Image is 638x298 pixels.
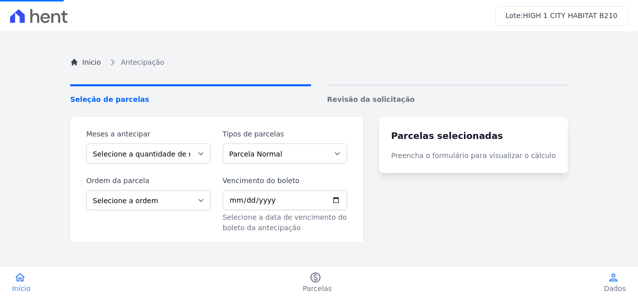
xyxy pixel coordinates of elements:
[14,271,26,283] i: home
[70,84,568,105] nav: Progress
[223,212,347,233] p: Selecione a data de vencimento do boleto da antecipação
[70,56,568,68] nav: Breadcrumb
[506,11,617,21] h3: Lote:
[86,129,211,139] label: Meses a antecipar
[391,129,556,142] h3: Parcelas selecionadas
[592,271,638,293] a: personDados
[223,129,347,139] label: Tipos de parcelas
[327,94,568,105] span: Revisão da solicitação
[86,176,211,186] label: Ordem da parcela
[121,57,164,68] span: Antecipação
[223,176,347,186] label: Vencimento do boleto
[70,57,101,68] a: Inicio
[391,151,556,161] p: Preencha o formulário para visualizar o cálculo
[604,283,626,293] span: Dados
[523,12,617,20] span: HIGH 1 CITY HABITAT B210
[12,283,31,293] span: Início
[607,271,619,283] i: person
[309,271,322,283] i: paid
[291,271,344,293] a: paidParcelas
[70,94,311,105] span: Seleção de parcelas
[303,283,332,293] span: Parcelas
